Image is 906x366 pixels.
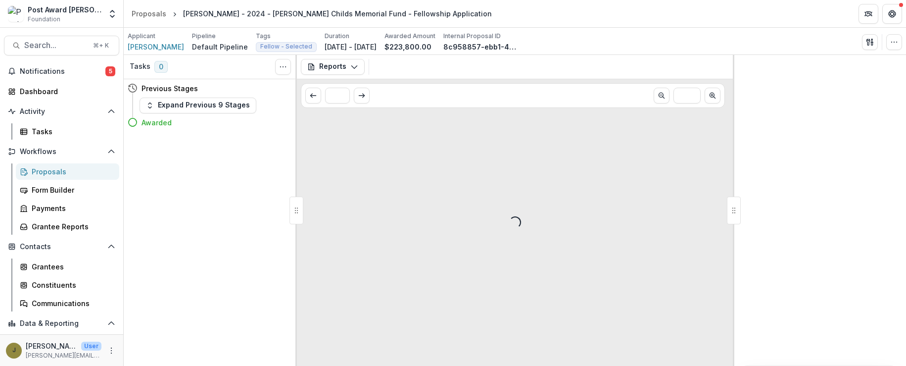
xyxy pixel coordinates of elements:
[91,40,111,51] div: ⌘ + K
[16,218,119,235] a: Grantee Reports
[4,239,119,255] button: Open Contacts
[32,221,111,232] div: Grantee Reports
[28,4,101,15] div: Post Award [PERSON_NAME] Childs Memorial Fund
[882,4,902,24] button: Get Help
[325,32,349,41] p: Duration
[16,259,119,275] a: Grantees
[183,8,492,19] div: [PERSON_NAME] - 2024 - [PERSON_NAME] Childs Memorial Fund - Fellowship Application
[105,345,117,357] button: More
[16,277,119,293] a: Constituents
[142,117,172,128] h4: Awarded
[384,32,435,41] p: Awarded Amount
[81,342,101,351] p: User
[32,126,111,137] div: Tasks
[32,166,111,177] div: Proposals
[16,163,119,180] a: Proposals
[26,341,77,351] p: [PERSON_NAME]
[105,4,119,24] button: Open entity switcher
[4,36,119,55] button: Search...
[105,66,115,76] span: 5
[32,298,111,309] div: Communications
[24,41,87,50] span: Search...
[140,98,256,113] button: Expand Previous 9 Stages
[301,59,365,75] button: Reports
[20,148,103,156] span: Workflows
[130,62,150,71] h3: Tasks
[443,32,501,41] p: Internal Proposal ID
[4,144,119,159] button: Open Workflows
[16,295,119,312] a: Communications
[4,104,119,119] button: Open Activity
[12,347,16,354] div: Jamie
[32,185,111,195] div: Form Builder
[32,280,111,290] div: Constituents
[4,83,119,100] a: Dashboard
[16,123,119,140] a: Tasks
[858,4,878,24] button: Partners
[384,42,431,52] p: $223,800.00
[128,32,155,41] p: Applicant
[8,6,24,22] img: Post Award Jane Coffin Childs Memorial Fund
[16,182,119,198] a: Form Builder
[192,42,248,52] p: Default Pipeline
[128,6,170,21] a: Proposals
[443,42,518,52] p: 8c958857-ebb1-43b1-a64c-092894a01562
[260,43,312,50] span: Fellow - Selected
[26,351,101,360] p: [PERSON_NAME][EMAIL_ADDRESS][PERSON_NAME][DOMAIN_NAME]
[4,63,119,79] button: Notifications5
[256,32,271,41] p: Tags
[20,107,103,116] span: Activity
[4,315,119,331] button: Open Data & Reporting
[32,203,111,213] div: Payments
[275,59,291,75] button: Toggle View Cancelled Tasks
[128,42,184,52] a: [PERSON_NAME]
[132,8,166,19] div: Proposals
[20,67,105,76] span: Notifications
[32,261,111,272] div: Grantees
[192,32,216,41] p: Pipeline
[20,319,103,328] span: Data & Reporting
[16,200,119,216] a: Payments
[325,42,377,52] p: [DATE] - [DATE]
[20,243,103,251] span: Contacts
[154,61,168,73] span: 0
[20,86,111,97] div: Dashboard
[128,6,496,21] nav: breadcrumb
[142,83,198,94] h4: Previous Stages
[28,15,60,24] span: Foundation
